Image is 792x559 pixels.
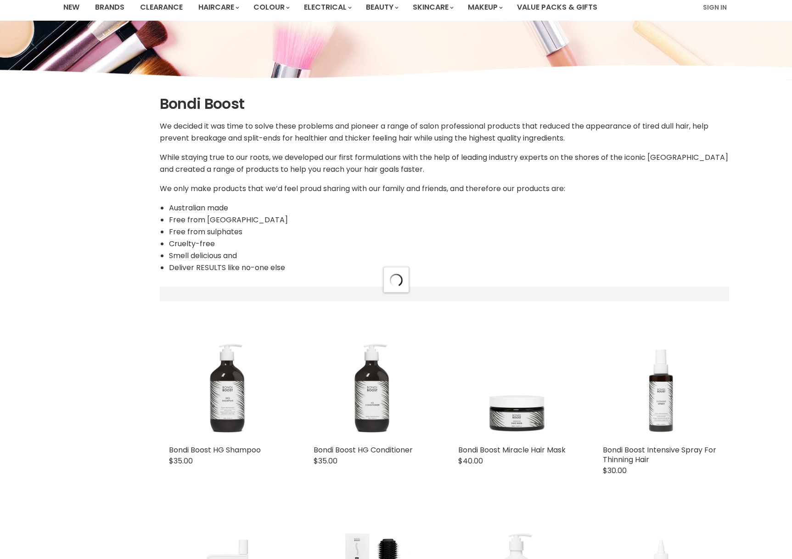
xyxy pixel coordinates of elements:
[603,445,716,465] a: Bondi Boost Intensive Spray For Thinning Hair
[314,445,413,455] a: Bondi Boost HG Conditioner
[169,323,286,440] img: Bondi Boost HG Shampoo
[169,203,228,213] span: Australian made
[314,456,337,466] span: $35.00
[169,445,261,455] a: Bondi Boost HG Shampoo
[458,456,483,466] span: $40.00
[169,456,193,466] span: $35.00
[160,183,565,194] span: We only make products that we’d feel proud sharing with our family and friends, and therefore our...
[169,226,242,237] span: Free from sulphates
[169,250,237,261] span: Smell delicious and
[160,120,729,144] p: We decided it was time to solve these problems and pioneer a range of salon professional products...
[603,465,627,476] span: $30.00
[169,262,285,273] span: Deliver RESULTS like no-one else
[314,323,431,440] img: Bondi Boost HG Conditioner
[169,238,215,249] span: Cruelty-free
[603,323,720,440] img: Bondi Boost Intensive Spray For Thinning Hair
[458,445,566,455] a: Bondi Boost Miracle Hair Mask
[169,215,288,225] span: Free from [GEOGRAPHIC_DATA]
[160,152,728,175] span: While staying true to our roots, we developed our first formulations with the help of leading ind...
[160,94,729,113] h1: Bondi Boost
[458,323,575,440] img: Bondi Boost Miracle Hair Mask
